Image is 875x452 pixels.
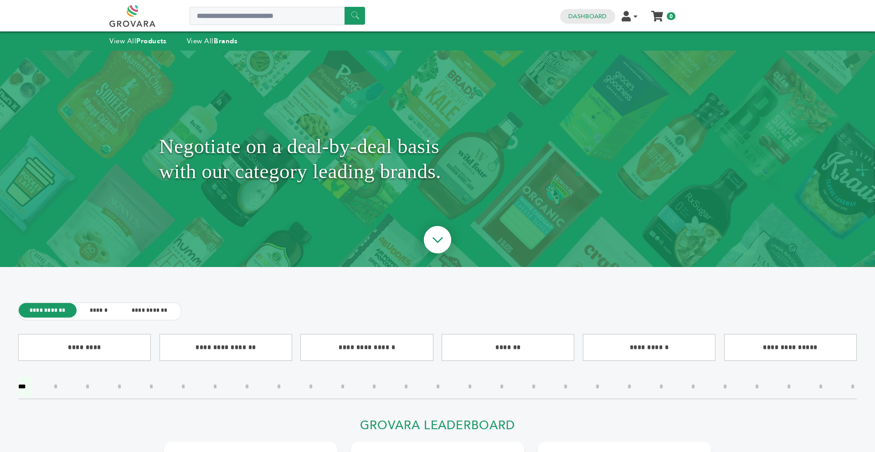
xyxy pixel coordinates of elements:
[568,12,607,21] a: Dashboard
[109,36,167,46] a: View AllProducts
[667,12,675,20] span: 0
[214,36,237,46] strong: Brands
[190,7,365,25] input: Search a product or brand...
[413,217,462,265] img: ourBrandsHeroArrow.png
[164,418,711,438] h2: Grovara Leaderboard
[187,36,238,46] a: View AllBrands
[159,73,716,244] h1: Negotiate on a deal-by-deal basis with our category leading brands.
[652,8,663,18] a: My Cart
[136,36,166,46] strong: Products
